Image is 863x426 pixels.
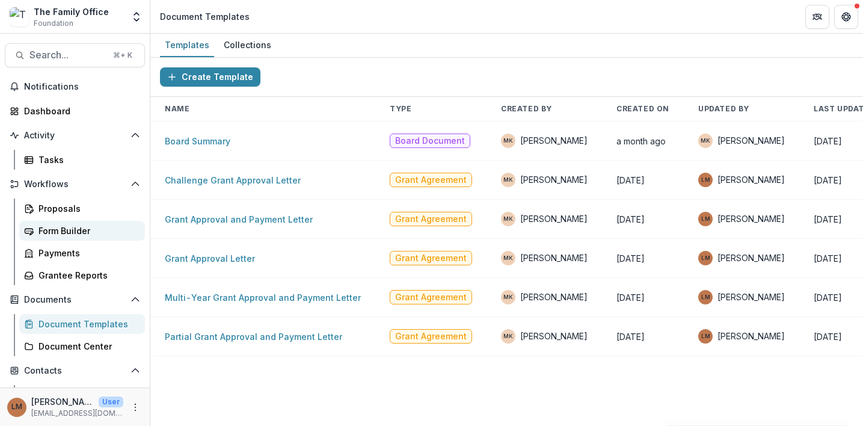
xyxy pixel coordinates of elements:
button: Open Contacts [5,361,145,380]
a: Challenge Grant Approval Letter [165,175,301,185]
div: Collections [219,36,276,54]
span: [DATE] [616,175,645,185]
a: Collections [219,34,276,57]
div: Lizzy Martin [701,333,710,339]
button: Notifications [5,77,145,96]
span: [PERSON_NAME] [717,135,785,147]
div: Document Templates [160,10,250,23]
span: a month ago [616,136,666,146]
span: Grant Agreement [395,214,467,224]
span: Grant Agreement [395,253,467,264]
a: Document Center [19,336,145,356]
button: Search... [5,43,145,67]
span: [DATE] [814,292,842,303]
span: [DATE] [814,253,842,264]
div: Lizzy Martin [701,177,710,183]
a: Grant Approval Letter [165,253,255,264]
a: Grantees [19,385,145,405]
span: Search... [29,49,106,61]
span: Grant Agreement [395,332,467,342]
div: Proposals [38,202,135,215]
button: Open Activity [5,126,145,145]
span: [PERSON_NAME] [717,174,785,186]
span: [DATE] [616,253,645,264]
a: Form Builder [19,221,145,241]
div: Lizzy Martin [701,216,710,222]
div: Lizzy Martin [11,403,22,411]
span: [DATE] [616,292,645,303]
span: [PERSON_NAME] [520,213,588,225]
div: Maya Kuppermann [701,138,710,144]
div: Dashboard [24,105,135,117]
a: Board Summary [165,136,230,146]
div: Maya Kuppermann [503,333,513,339]
a: Payments [19,243,145,263]
span: [PERSON_NAME] [717,213,785,225]
span: [DATE] [616,332,645,342]
a: Document Templates [19,314,145,334]
span: Activity [24,131,126,141]
th: Created On [602,97,684,122]
span: [PERSON_NAME] [717,330,785,342]
th: Created By [487,97,602,122]
p: [EMAIL_ADDRESS][DOMAIN_NAME] [31,408,123,419]
span: [DATE] [814,332,842,342]
div: Maya Kuppermann [503,177,513,183]
span: [DATE] [616,214,645,224]
span: Notifications [24,82,140,92]
div: ⌘ + K [111,49,135,62]
a: Dashboard [5,101,145,121]
div: Tasks [38,153,135,166]
div: Grantee Reports [38,269,135,282]
a: Grantee Reports [19,265,145,285]
span: [PERSON_NAME] [717,252,785,264]
a: Proposals [19,199,145,218]
p: User [99,397,123,407]
div: Maya Kuppermann [503,294,513,300]
nav: breadcrumb [155,8,254,25]
span: Foundation [34,18,73,29]
span: Grant Agreement [395,292,467,303]
div: Document Center [38,340,135,353]
span: Workflows [24,179,126,190]
span: [PERSON_NAME] [520,252,588,264]
a: Grant Approval and Payment Letter [165,214,313,224]
button: Partners [805,5,829,29]
div: Form Builder [38,224,135,237]
th: Updated By [684,97,799,122]
a: Multi-Year Grant Approval and Payment Letter [165,292,361,303]
button: Open Workflows [5,174,145,194]
div: Payments [38,247,135,259]
span: [DATE] [814,136,842,146]
div: Templates [160,36,214,54]
div: Lizzy Martin [701,294,710,300]
th: Type [375,97,487,122]
div: Lizzy Martin [701,255,710,261]
span: [DATE] [814,214,842,224]
span: Board Document [395,136,465,146]
button: More [128,400,143,415]
a: Templates [160,34,214,57]
span: [PERSON_NAME] [717,291,785,303]
span: [PERSON_NAME] [520,174,588,186]
button: Open entity switcher [128,5,145,29]
span: [PERSON_NAME] [520,135,588,147]
button: Get Help [834,5,858,29]
div: Maya Kuppermann [503,138,513,144]
th: Name [150,97,375,122]
button: Open Documents [5,290,145,309]
div: Document Templates [38,318,135,330]
div: Maya Kuppermann [503,216,513,222]
span: Contacts [24,366,126,376]
span: Documents [24,295,126,305]
div: Maya Kuppermann [503,255,513,261]
span: [PERSON_NAME] [520,330,588,342]
button: Create Template [160,67,260,87]
span: Grant Agreement [395,175,467,185]
p: [PERSON_NAME] [31,395,94,408]
a: Partial Grant Approval and Payment Letter [165,332,342,342]
div: The Family Office [34,5,109,18]
span: [DATE] [814,175,842,185]
span: [PERSON_NAME] [520,291,588,303]
a: Tasks [19,150,145,170]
